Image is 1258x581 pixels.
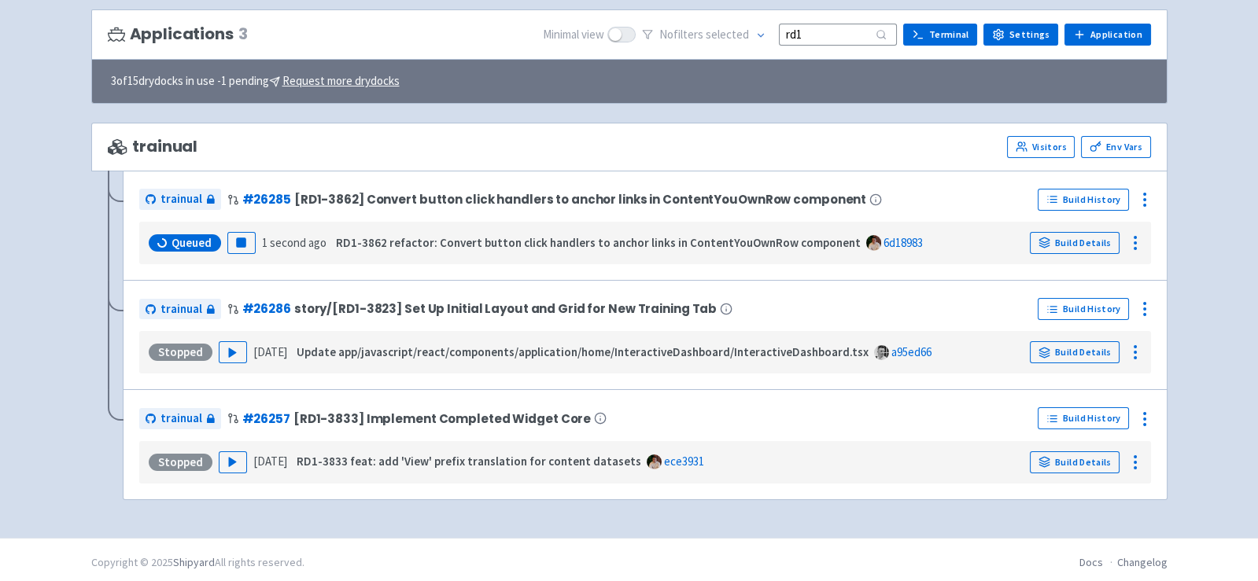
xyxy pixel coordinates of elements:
h3: Applications [108,25,248,43]
span: story/[RD1-3823] Set Up Initial Layout and Grid for New Training Tab [294,302,717,315]
a: Build History [1038,407,1129,429]
span: trainual [160,300,202,318]
a: #26257 [242,410,290,427]
a: #26285 [242,191,291,208]
span: 3 [238,25,248,43]
a: Application [1064,24,1150,46]
time: 1 second ago [262,235,326,250]
a: #26286 [242,300,291,317]
a: Changelog [1117,555,1168,569]
a: Build Details [1030,232,1120,254]
div: Stopped [149,344,212,361]
a: Build Details [1030,341,1120,363]
span: [RD1-3833] Implement Completed Widget Core [293,412,591,425]
span: Queued [172,235,212,251]
a: Settings [983,24,1058,46]
a: trainual [139,189,221,210]
u: Request more drydocks [282,73,400,88]
strong: RD1-3862 refactor: Convert button click handlers to anchor links in ContentYouOwnRow component [336,235,861,250]
a: Build Details [1030,451,1120,473]
a: ece3931 [664,454,704,469]
a: a95ed66 [891,344,932,359]
a: 6d18983 [884,235,923,250]
time: [DATE] [253,344,287,359]
span: selected [706,27,749,42]
strong: RD1-3833 feat: add 'View' prefix translation for content datasets [297,454,641,469]
span: trainual [160,410,202,428]
a: Docs [1079,555,1103,569]
a: trainual [139,408,221,429]
a: Build History [1038,189,1129,211]
time: [DATE] [253,454,287,469]
span: 3 of 15 drydocks in use - 1 pending [111,72,400,90]
span: No filter s [659,26,749,44]
span: [RD1-3862] Convert button click handlers to anchor links in ContentYouOwnRow component [294,193,866,206]
a: Build History [1038,298,1129,320]
a: Env Vars [1081,136,1150,158]
button: Pause [227,232,256,254]
button: Play [219,451,247,473]
span: Minimal view [543,26,604,44]
a: Shipyard [173,555,215,569]
span: trainual [160,190,202,208]
a: trainual [139,299,221,320]
span: trainual [108,138,198,156]
a: Visitors [1007,136,1075,158]
strong: Update app/javascript/react/components/application/home/InteractiveDashboard/InteractiveDashboard... [297,344,869,359]
button: Play [219,341,247,363]
div: Copyright © 2025 All rights reserved. [91,554,304,571]
input: Search... [779,24,897,45]
a: Terminal [903,24,977,46]
div: Stopped [149,454,212,471]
